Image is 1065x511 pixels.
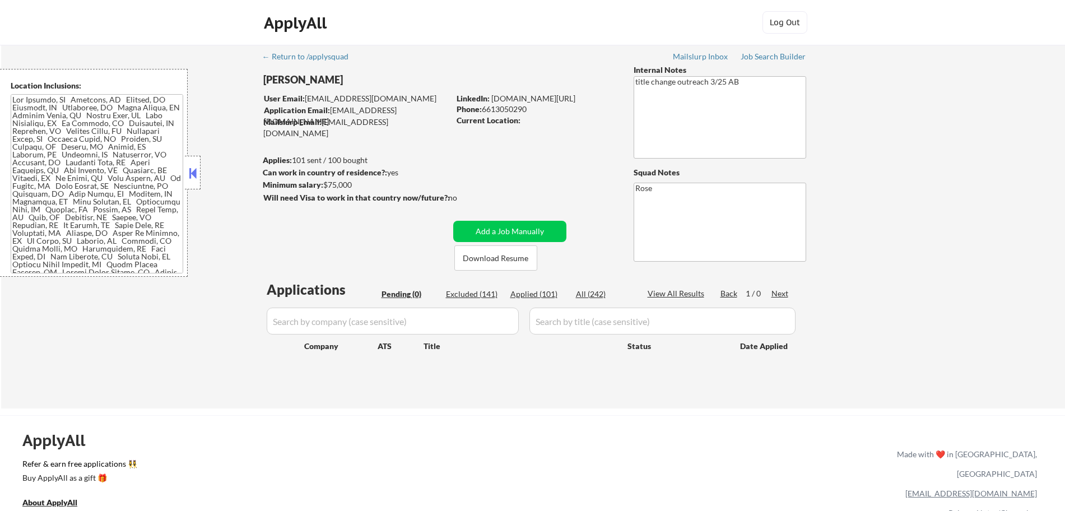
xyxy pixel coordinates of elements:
div: Status [627,336,724,356]
div: ATS [378,341,424,352]
strong: Mailslurp Email: [263,117,322,127]
div: no [448,192,480,203]
a: Refer & earn free applications 👯‍♀️ [22,460,663,472]
div: Squad Notes [634,167,806,178]
div: Buy ApplyAll as a gift 🎁 [22,474,134,482]
strong: Minimum salary: [263,180,323,189]
strong: Applies: [263,155,292,165]
strong: Will need Visa to work in that country now/future?: [263,193,450,202]
div: [PERSON_NAME] [263,73,494,87]
strong: Application Email: [264,105,330,115]
a: About ApplyAll [22,496,93,510]
div: Excluded (141) [446,289,502,300]
div: Internal Notes [634,64,806,76]
div: yes [263,167,446,178]
strong: Phone: [457,104,482,114]
div: [EMAIL_ADDRESS][DOMAIN_NAME] [264,105,449,127]
div: Job Search Builder [741,53,806,61]
div: 101 sent / 100 bought [263,155,449,166]
div: Mailslurp Inbox [673,53,729,61]
input: Search by company (case sensitive) [267,308,519,335]
div: Applications [267,283,378,296]
div: Pending (0) [382,289,438,300]
button: Add a Job Manually [453,221,566,242]
button: Download Resume [454,245,537,271]
div: 1 / 0 [746,288,771,299]
a: [DOMAIN_NAME][URL] [491,94,575,103]
div: ApplyAll [22,431,98,450]
a: [EMAIL_ADDRESS][DOMAIN_NAME] [905,489,1037,498]
div: Date Applied [740,341,789,352]
div: Applied (101) [510,289,566,300]
div: All (242) [576,289,632,300]
a: Buy ApplyAll as a gift 🎁 [22,472,134,486]
div: Location Inclusions: [11,80,183,91]
strong: Can work in country of residence?: [263,168,387,177]
div: Company [304,341,378,352]
div: Title [424,341,617,352]
div: $75,000 [263,179,449,191]
strong: Current Location: [457,115,520,125]
a: Job Search Builder [741,52,806,63]
div: Made with ❤️ in [GEOGRAPHIC_DATA], [GEOGRAPHIC_DATA] [892,444,1037,484]
div: ApplyAll [264,13,330,32]
a: Mailslurp Inbox [673,52,729,63]
button: Log Out [762,11,807,34]
div: Back [720,288,738,299]
input: Search by title (case sensitive) [529,308,796,335]
strong: LinkedIn: [457,94,490,103]
u: About ApplyAll [22,498,77,507]
div: View All Results [648,288,708,299]
div: [EMAIL_ADDRESS][DOMAIN_NAME] [263,117,449,138]
div: ← Return to /applysquad [262,53,359,61]
div: Next [771,288,789,299]
a: ← Return to /applysquad [262,52,359,63]
div: [EMAIL_ADDRESS][DOMAIN_NAME] [264,93,449,104]
strong: User Email: [264,94,305,103]
div: 6613050290 [457,104,615,115]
